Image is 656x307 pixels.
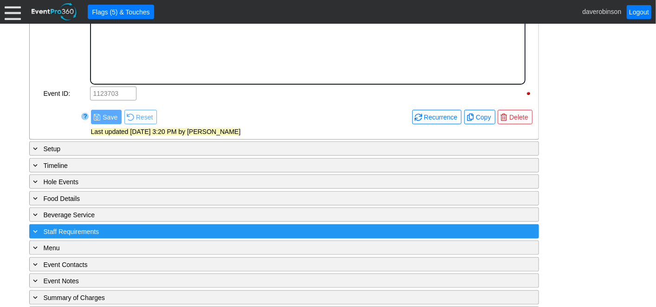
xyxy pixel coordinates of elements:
div: Menu [32,242,499,253]
span: Food Details [44,195,80,202]
div: Event Notes [32,275,499,286]
div: Hide Event ID when printing; click to show Event ID when printing. [526,90,534,97]
span: Save [101,113,119,122]
span: Staff Requirements [44,228,99,235]
span: Reset [134,113,155,122]
span: Copy [474,113,493,122]
div: Summary of Charges [32,292,499,303]
div: Timeline [32,160,499,171]
span: Flags (5) & Touches [90,7,151,17]
span: Setup [44,145,61,153]
span: Delete [500,112,530,122]
div: Setup [32,143,499,154]
img: EventPro360 [30,1,78,22]
div: Hole Events [32,176,499,187]
span: Save [93,112,119,122]
div: Staff Requirements [32,226,499,237]
span: Summary of Charges [44,294,105,301]
span: Copy [467,112,493,122]
div: Beverage Service [32,209,499,220]
div: Event Contacts [32,259,499,270]
span: Recurrence [422,113,459,122]
span: Event Contacts [44,261,88,268]
a: Logout [627,5,651,19]
div: Menu: Click or 'Crtl+M' to toggle menu open/close [5,4,21,20]
span: Delete [507,113,530,122]
span: daverobinson [582,7,621,15]
span: Hole Events [44,178,78,186]
span: Reset [127,112,155,122]
span: Beverage Service [44,211,95,219]
span: Event Notes [44,277,79,285]
div: Event ID: [43,86,89,101]
span: Menu [44,244,60,252]
span: Last updated [DATE] 3:20 PM by [PERSON_NAME] [91,128,241,135]
div: Food Details [32,193,499,204]
span: Recurrence [415,112,459,122]
span: Timeline [44,162,68,169]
